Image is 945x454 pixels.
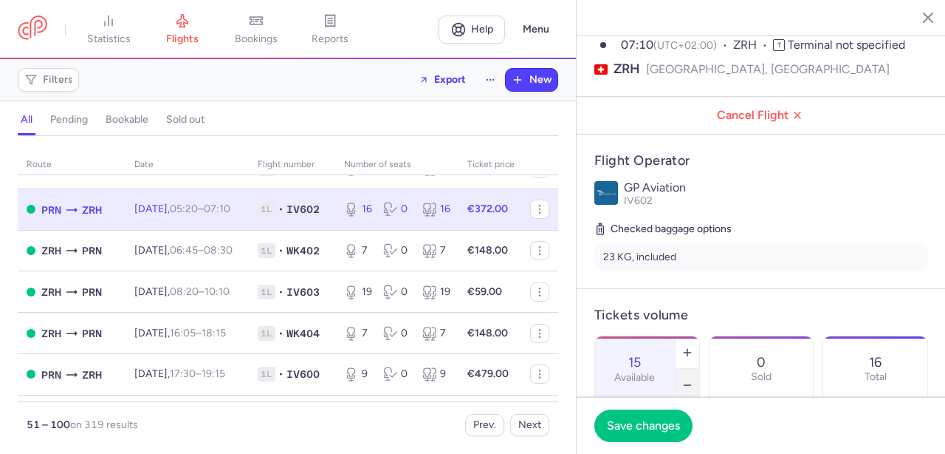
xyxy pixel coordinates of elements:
[439,16,505,44] a: Help
[869,355,882,370] p: 16
[204,203,230,215] time: 07:10
[614,372,655,384] label: Available
[788,38,905,52] span: Terminal not specified
[422,367,450,382] div: 9
[624,181,928,194] p: GP Aviation
[278,367,283,382] span: •
[467,285,502,298] strong: €59.00
[166,113,205,126] h4: sold out
[82,284,102,300] span: Pristina International, Pristina, Kosovo
[126,154,249,176] th: date
[383,285,410,299] div: 0
[235,33,278,46] span: bookings
[624,194,653,207] span: IV602
[751,371,772,383] p: Sold
[588,109,934,122] span: Cancel Flight
[344,243,371,258] div: 7
[134,285,230,298] span: [DATE],
[278,326,283,341] span: •
[594,410,693,442] button: Save changes
[607,419,680,433] span: Save changes
[467,244,508,257] strong: €148.00
[467,367,509,380] strong: €479.00
[50,113,88,126] h4: pending
[170,203,198,215] time: 05:20
[202,327,226,339] time: 18:15
[82,325,102,342] span: PRN
[278,243,283,258] span: •
[646,60,890,78] span: [GEOGRAPHIC_DATA], [GEOGRAPHIC_DATA]
[733,37,773,54] span: ZRH
[621,38,653,52] time: 07:10
[335,154,458,176] th: number of seats
[170,327,196,339] time: 16:05
[383,243,410,258] div: 0
[422,202,450,217] div: 16
[249,154,335,176] th: Flight number
[422,243,450,258] div: 7
[510,414,549,436] button: Next
[344,367,371,382] div: 9
[773,39,785,51] span: T
[72,13,145,46] a: statistics
[41,243,61,259] span: ZRH
[87,33,131,46] span: statistics
[41,202,61,218] span: PRN
[344,202,371,217] div: 16
[278,285,283,299] span: •
[205,285,230,298] time: 10:10
[383,367,410,382] div: 0
[506,69,557,91] button: New
[170,244,233,257] span: –
[344,326,371,341] div: 7
[286,202,320,217] span: IV602
[18,16,47,43] a: CitizenPlane red outlined logo
[170,244,198,257] time: 06:45
[422,285,450,299] div: 19
[258,243,275,258] span: 1L
[594,152,928,169] h4: Flight Operator
[344,285,371,299] div: 19
[409,68,475,92] button: Export
[170,203,230,215] span: –
[145,13,219,46] a: flights
[166,33,199,46] span: flights
[170,367,196,380] time: 17:30
[467,203,508,215] strong: €372.00
[70,419,138,431] span: on 319 results
[134,203,230,215] span: [DATE],
[170,285,199,298] time: 08:20
[286,285,320,299] span: IV603
[18,69,78,91] button: Filters
[41,325,61,342] span: ZRH
[594,307,928,324] h4: Tickets volume
[82,202,102,218] span: ZRH
[82,243,102,259] span: PRN
[170,367,225,380] span: –
[467,327,508,339] strong: €148.00
[18,154,126,176] th: route
[286,326,320,341] span: WK404
[514,16,558,44] button: Menu
[529,74,551,86] span: New
[278,202,283,217] span: •
[434,74,466,85] span: Export
[82,367,102,383] span: Zurich, Zürich, Switzerland
[258,202,275,217] span: 1L
[27,419,70,431] strong: 51 – 100
[383,202,410,217] div: 0
[170,327,226,339] span: –
[258,367,275,382] span: 1L
[465,414,504,436] button: Prev.
[202,367,225,380] time: 19:15
[286,243,320,258] span: WK402
[41,367,61,383] span: Pristina International, Pristina, Kosovo
[594,181,618,205] img: GP Aviation logo
[134,367,225,380] span: [DATE],
[43,74,73,86] span: Filters
[312,33,348,46] span: reports
[614,60,640,78] span: ZRH
[134,244,233,257] span: [DATE],
[293,13,367,46] a: reports
[204,244,233,257] time: 08:30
